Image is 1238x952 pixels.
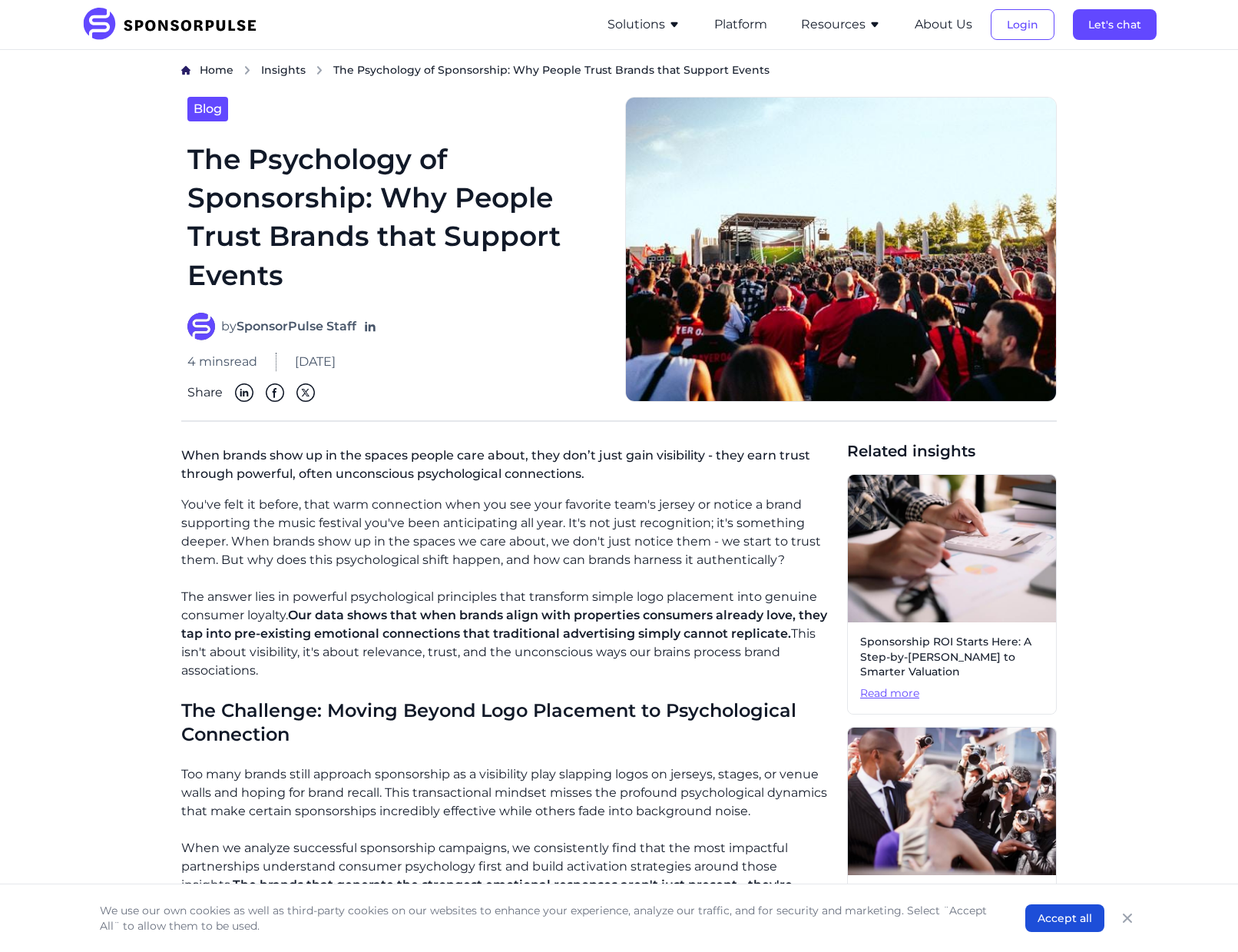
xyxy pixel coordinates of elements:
iframe: Chat Widget [1161,878,1238,952]
a: About Us [915,18,972,32]
span: Share [187,383,223,402]
a: Blog [187,97,228,121]
span: [DATE] [295,353,336,371]
p: We use our own cookies as well as third-party cookies on our websites to enhance your experience,... [100,903,995,934]
span: Sponsorship ROI Starts Here: A Step-by-[PERSON_NAME] to Smarter Valuation [860,635,1044,680]
img: Sebastian Pociecha courtesy of Unsplash [625,97,1057,403]
a: Sponsorship ROI Starts Here: A Step-by-[PERSON_NAME] to Smarter ValuationRead more [847,474,1057,714]
button: About Us [915,15,972,34]
img: Getty Images courtesy of Unsplash [848,728,1056,875]
strong: SponsorPulse Staff [237,319,356,333]
p: Too many brands still approach sponsorship as a visibility play slapping logos on jerseys, stages... [181,765,835,821]
img: Getty Images courtesy of Unsplash [848,475,1056,622]
span: by [221,317,356,336]
img: chevron right [243,65,252,75]
a: Home [200,62,233,78]
button: Let's chat [1073,9,1157,40]
span: Read more [860,686,1044,702]
span: 4 mins read [187,353,257,371]
button: Solutions [607,15,680,34]
img: chevron right [315,65,324,75]
img: SponsorPulse [81,8,268,41]
img: Twitter [296,383,315,402]
span: The brands that generate the strongest emotional responses aren't just present - they're meaningf... [181,877,793,911]
div: Chatt-widget [1161,878,1238,952]
span: Related insights [847,440,1057,462]
button: Platform [714,15,767,34]
h1: The Psychology of Sponsorship: Why People Trust Brands that Support Events [187,140,607,295]
img: SponsorPulse Staff [187,313,215,340]
a: Insights [261,62,306,78]
img: Facebook [266,383,284,402]
img: Home [181,65,190,75]
p: You've felt it before, that warm connection when you see your favorite team's jersey or notice a ... [181,496,835,569]
a: Platform [714,18,767,32]
span: Our data shows that when brands align with properties consumers already love, they tap into pre-e... [181,608,827,641]
button: Close [1117,907,1138,929]
button: Resources [801,15,881,34]
span: Home [200,63,233,77]
span: The Psychology of Sponsorship: Why People Trust Brands that Support Events [333,62,770,78]
span: The Challenge: Moving Beyond Logo Placement to Psychological Connection [181,699,796,745]
a: Follow on LinkedIn [362,319,378,334]
img: Linkedin [235,383,253,402]
a: Login [991,18,1054,32]
button: Accept all [1025,904,1104,932]
a: Let's chat [1073,18,1157,32]
p: When we analyze successful sponsorship campaigns, we consistently find that the most impactful pa... [181,839,835,913]
p: The answer lies in powerful psychological principles that transform simple logo placement into ge... [181,588,835,680]
p: When brands show up in the spaces people care about, they don’t just gain visibility - they earn ... [181,440,835,496]
button: Login [991,9,1054,40]
span: Insights [261,63,306,77]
